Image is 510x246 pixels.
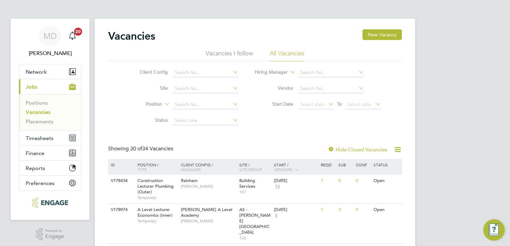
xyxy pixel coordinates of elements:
[26,118,53,125] a: Placements
[26,150,44,156] span: Finance
[108,29,155,43] h2: Vacancies
[19,79,81,94] button: Jobs
[255,85,293,91] label: Vendor
[26,84,37,90] span: Jobs
[337,204,354,216] div: 3
[32,197,68,208] img: xede-logo-retina.png
[130,145,142,152] span: 30 of
[298,68,364,77] input: Search for...
[109,159,133,170] div: ID
[354,159,371,170] div: Conf
[138,195,178,200] span: Temporary
[179,159,238,175] div: Client Config /
[239,235,271,241] span: 122
[274,178,317,184] div: [DATE]
[133,159,179,175] div: Position /
[26,135,53,141] span: Timesheets
[138,218,178,224] span: Temporary
[45,228,64,234] span: Powered by
[362,29,402,40] button: New Vacancy
[238,159,273,175] div: Site /
[173,68,238,77] input: Search for...
[19,146,81,160] button: Finance
[274,207,317,213] div: [DATE]
[181,184,236,189] span: [PERSON_NAME]
[26,109,50,115] a: Vacancies
[274,167,293,172] span: Vendors
[26,180,54,186] span: Preferences
[74,28,82,36] span: 20
[173,100,238,109] input: Search for...
[270,49,304,61] li: All Vacancies
[173,116,238,125] input: Select one
[337,159,354,170] div: Sub
[109,175,133,187] div: V178434
[274,184,281,189] span: 14
[298,84,364,93] input: Search for...
[328,146,387,153] label: Hide Closed Vacancies
[239,189,271,195] span: 107
[483,219,505,241] button: Engage Resource Center
[181,207,232,218] span: [PERSON_NAME] A Level Academy
[26,165,45,171] span: Reports
[249,69,288,76] label: Hiring Manager
[372,204,401,216] div: Open
[19,94,81,130] div: Jobs
[319,204,336,216] div: 1
[319,175,336,187] div: 1
[337,175,354,187] div: 0
[319,159,336,170] div: Reqd
[181,167,201,172] span: Manager
[11,19,89,220] nav: Main navigation
[130,69,168,75] label: Client Config
[239,178,255,189] span: Building Services
[138,207,173,218] span: A Level Lecturer Economics (Inner)
[26,100,48,106] a: Positions
[138,167,147,172] span: Type
[206,49,253,61] li: Vacancies I follow
[109,204,133,216] div: V178974
[19,197,81,208] a: Go to home page
[19,161,81,175] button: Reports
[19,49,81,57] span: Martina Davey
[354,204,371,216] div: 0
[354,175,371,187] div: 0
[372,175,401,187] div: Open
[274,213,278,218] span: 8
[300,101,324,107] span: Select date
[36,228,64,241] a: Powered byEngage
[43,32,57,40] span: MD
[19,131,81,145] button: Timesheets
[239,207,271,235] span: AS - [PERSON_NAME][GEOGRAPHIC_DATA]
[66,25,79,47] a: 20
[138,178,174,195] span: Construction Lecturer Plumbing (Outer)
[372,159,401,170] div: Status
[347,101,371,107] span: Select date
[124,101,162,108] label: Position
[239,167,262,172] span: Site Group
[130,145,173,152] span: 34 Vacancies
[19,176,81,190] button: Preferences
[26,69,47,75] span: Network
[272,159,319,176] div: Start /
[130,117,168,123] label: Status
[181,178,198,183] span: Rainham
[19,64,81,79] button: Network
[335,100,344,108] span: To
[108,145,175,152] div: Showing
[181,218,236,224] span: [PERSON_NAME]
[45,234,64,239] span: Engage
[173,84,238,93] input: Search for...
[130,85,168,91] label: Site
[19,25,81,57] a: MD[PERSON_NAME]
[255,101,293,107] label: Start Date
